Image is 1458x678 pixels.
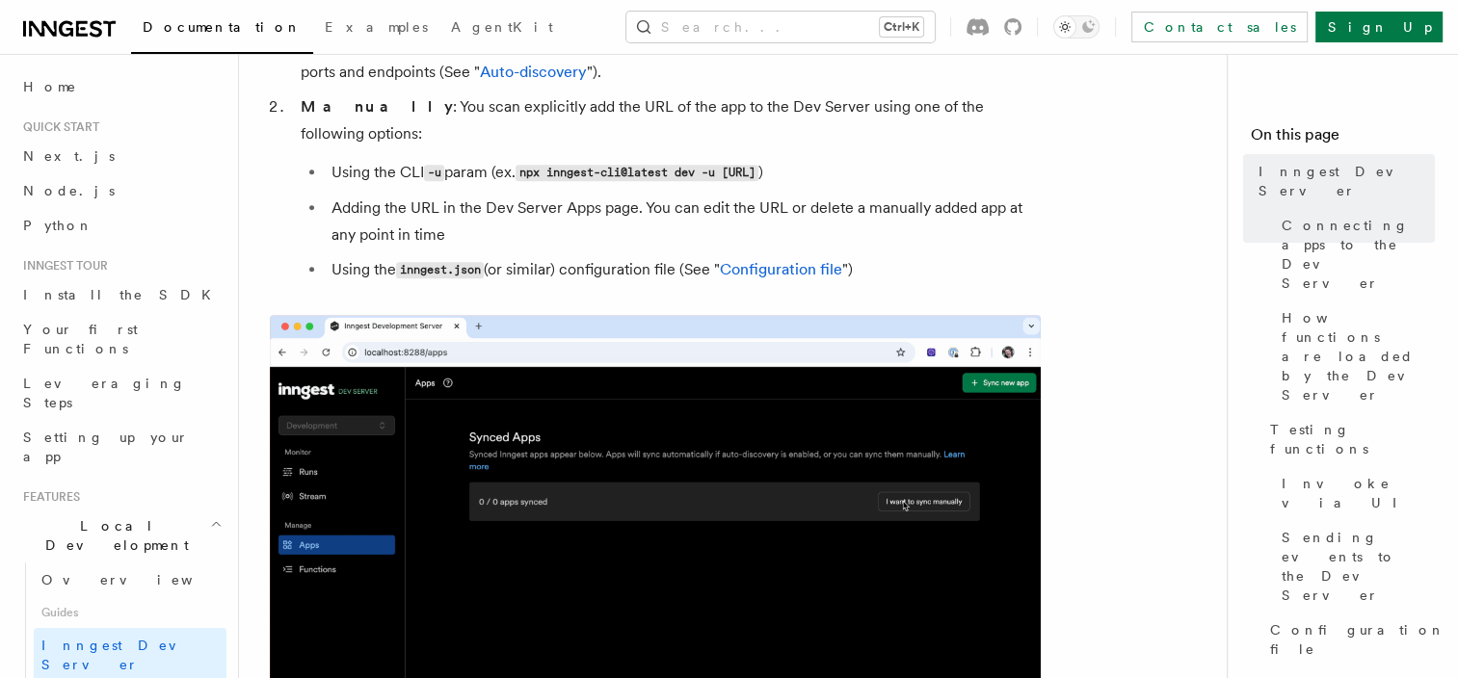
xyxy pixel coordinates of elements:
[451,19,553,35] span: AgentKit
[1262,613,1435,666] a: Configuration file
[15,208,226,243] a: Python
[1270,420,1435,458] span: Testing functions
[313,6,439,52] a: Examples
[270,462,550,489] a: Connecting apps to the Dev Server
[469,309,483,323] span: -u
[131,6,313,54] a: Documentation
[880,136,987,154] a: Auto-discovery
[15,173,226,208] a: Node.js
[572,165,613,181] code: serve
[655,376,696,392] code: [URL]
[286,211,339,250] button: npx (npm)
[34,562,226,597] a: Overview
[15,508,226,562] button: Local Development
[41,638,206,672] span: Inngest Dev Server
[15,420,226,474] a: Setting up your app
[23,430,189,464] span: Setting up your app
[1274,208,1435,300] a: Connecting apps to the Dev Server
[557,309,638,323] span: /api/inngest
[439,6,565,52] a: AgentKit
[480,586,587,604] a: Auto-discovery
[143,19,302,35] span: Documentation
[270,505,1041,532] p: There are two ways to connect apps to the Dev Server:
[301,559,519,577] strong: Automatically
[1131,12,1308,42] a: Contact sales
[1282,216,1435,293] span: Connecting apps to the Dev Server
[314,309,436,323] span: inngest-cli@latest
[15,258,108,274] span: Inngest tour
[294,290,739,303] span: # You can specify the URL of your development `serve` API endpoint
[23,376,186,410] span: Leveraging Steps
[23,322,138,356] span: Your first Functions
[1315,12,1443,42] a: Sign Up
[325,19,428,35] span: Examples
[1251,123,1435,154] h4: On this page
[1262,412,1435,466] a: Testing functions
[442,309,463,323] span: dev
[490,309,530,323] span: [URL]:
[294,309,314,323] span: npx
[23,183,115,198] span: Node.js
[1274,300,1435,412] a: How functions are loaded by the Dev Server
[939,110,979,126] code: serve
[15,277,226,312] a: Install the SDK
[23,287,223,302] span: Install the SDK
[41,572,240,587] span: Overview
[23,218,93,233] span: Python
[530,309,557,323] span: 3000
[1274,466,1435,520] a: Invoke via UI
[989,256,1034,281] button: Copy
[626,12,935,42] button: Search...Ctrl+K
[15,516,210,555] span: Local Development
[270,369,1041,424] p: You can now open the dev server's browser interface on . For more information about developing wi...
[294,272,314,285] span: npx
[442,272,463,285] span: dev
[15,69,226,104] a: Home
[378,401,471,419] a: Docker guide
[1274,520,1435,613] a: Sending events to the Dev Server
[295,555,1041,609] li: : The Dev Server will attempt to "auto-discover" apps running on common ports and endpoints (See ...
[23,148,115,164] span: Next.js
[270,104,1041,187] p: You can start the dev server with a single command. The dev server will attempt to find an Innges...
[880,17,923,37] kbd: Ctrl+K
[1282,474,1435,512] span: Invoke via UI
[15,489,80,505] span: Features
[1282,528,1435,605] span: Sending events to the Dev Server
[1270,620,1445,659] span: Configuration file
[15,139,226,173] a: Next.js
[1053,15,1100,39] button: Toggle dark mode
[15,366,226,420] a: Leveraging Steps
[301,620,453,639] strong: Manually
[15,312,226,366] a: Your first Functions
[1282,308,1435,404] span: How functions are loaded by the Dev Server
[655,373,696,391] a: [URL]
[1259,162,1435,200] span: Inngest Dev Server
[23,77,77,96] span: Home
[34,597,226,628] span: Guides
[355,211,392,250] button: Docker
[314,272,436,285] span: inngest-cli@latest
[1251,154,1435,208] a: Inngest Dev Server
[15,119,99,135] span: Quick start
